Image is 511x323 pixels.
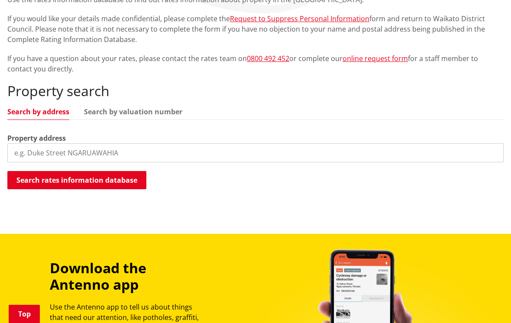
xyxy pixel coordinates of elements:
a: Search by valuation number [84,108,182,115]
a: Top [9,305,40,323]
p: If you would like your details made confidential, please complete the form and return to Waikato ... [7,13,504,45]
p: If you have a question about your rates, please contact the rates team on or complete our for a s... [7,53,504,74]
h2: Property search [7,83,504,99]
h3: Download the Antenno app [50,260,207,293]
input: e.g. Duke Street NGARUAWAHIA [7,143,504,162]
a: 0800 492 452 [247,54,289,63]
button: Search rates information database [7,171,146,189]
a: online request form [343,54,408,63]
label: Property address [7,133,66,143]
a: Search by address [7,108,69,115]
a: Request to Suppress Personal Information [230,14,369,23]
iframe: Messenger Launcher [471,287,502,318]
